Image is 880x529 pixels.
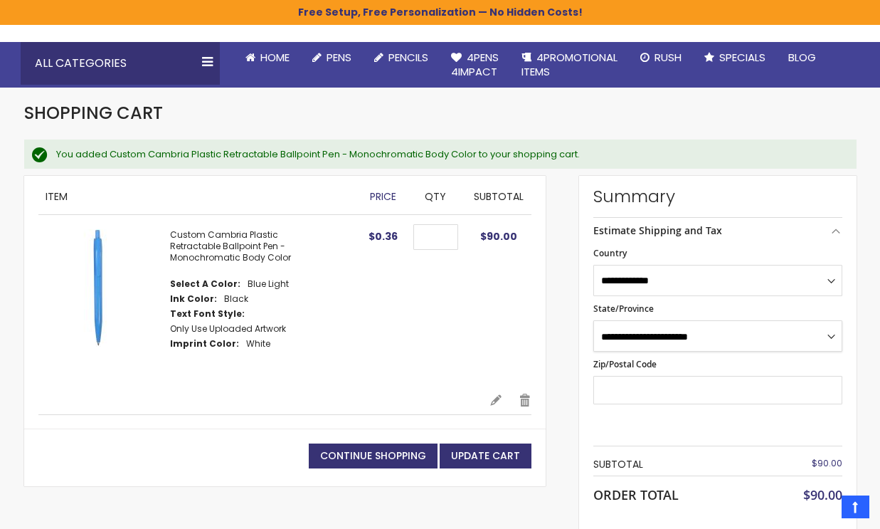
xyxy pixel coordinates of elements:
span: Update Cart [451,449,520,463]
strong: Order Total [593,484,679,503]
a: Blog [777,42,827,73]
span: Shopping Cart [24,101,163,125]
button: Update Cart [440,444,531,468]
div: You added Custom Cambria Plastic Retractable Ballpoint Pen - Monochromatic Body Color to your sho... [56,148,842,161]
span: 4Pens 4impact [451,50,499,79]
a: Pens [301,42,363,73]
th: Subtotal [593,454,766,476]
span: $90.00 [480,229,517,243]
span: Continue Shopping [320,449,426,463]
strong: Estimate Shipping and Tax [593,224,722,237]
span: Rush [654,50,682,65]
span: Blog [788,50,816,65]
span: Item [46,189,68,204]
dt: Imprint Color [170,338,239,350]
span: $90.00 [803,486,842,503]
span: Pencils [388,50,428,65]
a: Custom Cambria Plastic Retractable Ballpoint Pen - Monochromatic Body Color [170,229,291,263]
span: Country [593,247,627,259]
dt: Select A Color [170,278,240,290]
span: Subtotal [474,189,524,204]
span: Home [260,50,290,65]
span: Specials [719,50,765,65]
span: State/Province [593,303,654,315]
a: Rush [629,42,693,73]
a: 4PROMOTIONALITEMS [510,42,629,88]
a: Continue Shopping [309,444,438,468]
a: Pencils [363,42,440,73]
a: Custom Cambria Plastic Retractable Ballpoint Pen - Monochromatic Body Color-Blue - Light [38,229,170,379]
div: All Categories [21,42,220,85]
a: Specials [693,42,777,73]
a: Home [234,42,301,73]
dd: Only Use Uploaded Artwork [170,323,286,335]
span: Zip/Postal Code [593,358,657,370]
strong: Summary [593,185,842,208]
dd: White [246,338,270,350]
span: $90.00 [812,457,842,469]
span: Price [370,189,396,204]
dd: Black [224,293,248,305]
span: $0.36 [369,229,398,243]
a: 4Pens4impact [440,42,510,88]
span: 4PROMOTIONAL ITEMS [521,50,617,79]
dd: Blue Light [248,278,289,290]
span: Pens [327,50,351,65]
dt: Text Font Style [170,308,245,320]
dt: Ink Color [170,293,217,305]
span: Qty [425,189,446,204]
a: Top [842,496,869,518]
img: Custom Cambria Plastic Retractable Ballpoint Pen - Monochromatic Body Color-Blue - Light [38,229,156,347]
